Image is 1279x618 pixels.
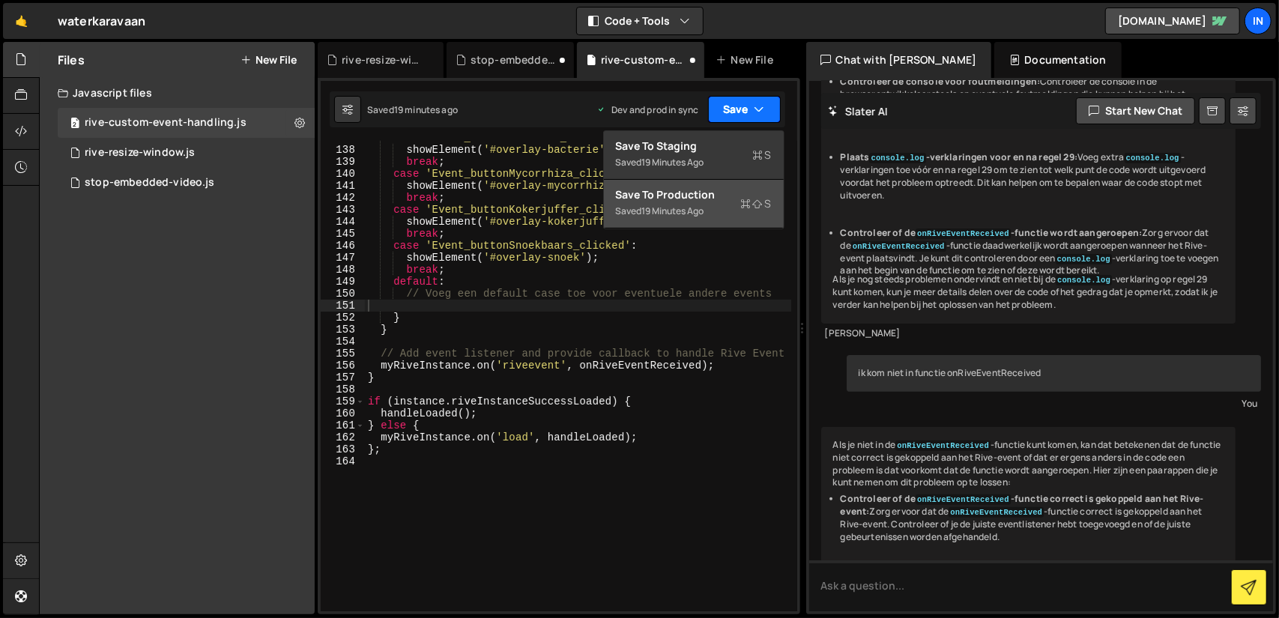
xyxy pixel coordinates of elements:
span: 2 [70,118,79,130]
div: 160 [321,408,365,419]
div: Save to Staging [616,139,772,154]
button: Save [708,96,781,123]
code: onRiveEventReceived [895,440,991,451]
div: 19 minutes ago [642,156,704,169]
div: New File [716,52,779,67]
div: 157 [321,372,365,384]
strong: Controleer of de -functie correct is gekoppeld aan het Rive-event: [841,492,1204,518]
li: Zorg ervoor dat de -functie daadwerkelijk wordt aangeroepen wanneer het Rive-event plaatsvindt. J... [841,227,1224,277]
li: Zorg ervoor dat de -functie correct is gekoppeld aan het Rive-event. Controleer of je de juiste e... [841,493,1224,543]
div: 152 [321,312,365,324]
div: 149 [321,276,365,288]
div: 148 [321,264,365,276]
li: Voeg extra -verklaringen toe vóór en na regel 29 om te zien tot welk punt de code wordt uitgevoer... [841,151,1224,202]
div: 163 [321,443,365,455]
h2: Slater AI [829,104,889,118]
div: 141 [321,180,365,192]
button: Code + Tools [577,7,703,34]
code: console.log [1056,275,1112,285]
div: Saved [616,154,772,172]
div: 144 [321,216,365,228]
div: 19 minutes ago [642,205,704,217]
button: New File [241,54,297,66]
strong: Controleer of de -functie wordt aangeroepen: [841,226,1143,239]
div: 150 [321,288,365,300]
div: Chat with [PERSON_NAME] [806,42,992,78]
div: 154 [321,336,365,348]
button: Save to ProductionS Saved19 minutes ago [604,180,784,228]
button: Start new chat [1076,97,1195,124]
div: 147 [321,252,365,264]
div: Documentation [994,42,1121,78]
div: 140 [321,168,365,180]
div: You [850,396,1258,411]
div: 13948/46420.js [58,138,315,168]
a: In [1245,7,1272,34]
div: 161 [321,419,365,431]
div: 13948/35491.js [58,108,315,138]
code: onRiveEventReceived [916,494,1011,505]
div: 159 [321,396,365,408]
div: 13948/46417.js [58,168,315,198]
h2: Files [58,52,85,68]
div: 153 [321,324,365,336]
div: rive-resize-window.js [85,146,195,160]
div: waterkaravaan [58,12,145,30]
div: 151 [321,300,365,312]
div: Saved [367,103,458,116]
div: rive-custom-event-handling.js [601,52,686,67]
div: [PERSON_NAME] [825,327,1233,340]
code: console.log [1056,254,1112,264]
div: 158 [321,384,365,396]
div: 164 [321,455,365,467]
strong: Controleer de console voor foutmeldingen: [841,75,1041,88]
code: console.log [869,153,925,163]
code: onRiveEventReceived [851,241,946,252]
div: 143 [321,204,365,216]
a: [DOMAIN_NAME] [1105,7,1240,34]
div: 142 [321,192,365,204]
div: 145 [321,228,365,240]
div: 146 [321,240,365,252]
div: 19 minutes ago [394,103,458,116]
div: Dev and prod in sync [596,103,698,116]
div: 139 [321,156,365,168]
button: Save to StagingS Saved19 minutes ago [604,131,784,180]
span: S [741,196,772,211]
div: 156 [321,360,365,372]
div: rive-resize-window.js [342,52,426,67]
div: Als je niet bij de -verklaring op regel 29 kunt komen, kan dat betekenen dat er ergens een fout o... [821,22,1236,324]
code: console.log [1125,153,1181,163]
a: 🤙 [3,3,40,39]
div: Saved [616,202,772,220]
div: stop-embedded-video.js [471,52,556,67]
code: onRiveEventReceived [949,507,1044,518]
div: 162 [321,431,365,443]
div: 155 [321,348,365,360]
div: rive-custom-event-handling.js [85,116,247,130]
span: S [753,148,772,163]
div: stop-embedded-video.js [85,176,215,190]
div: ik kom niet in functie onRiveEventReceived [847,355,1262,392]
strong: Plaats -verklaringen voor en na regel 29: [841,151,1078,163]
div: Save to Production [616,187,772,202]
code: onRiveEventReceived [916,228,1011,239]
div: Javascript files [40,78,315,108]
div: 138 [321,144,365,156]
